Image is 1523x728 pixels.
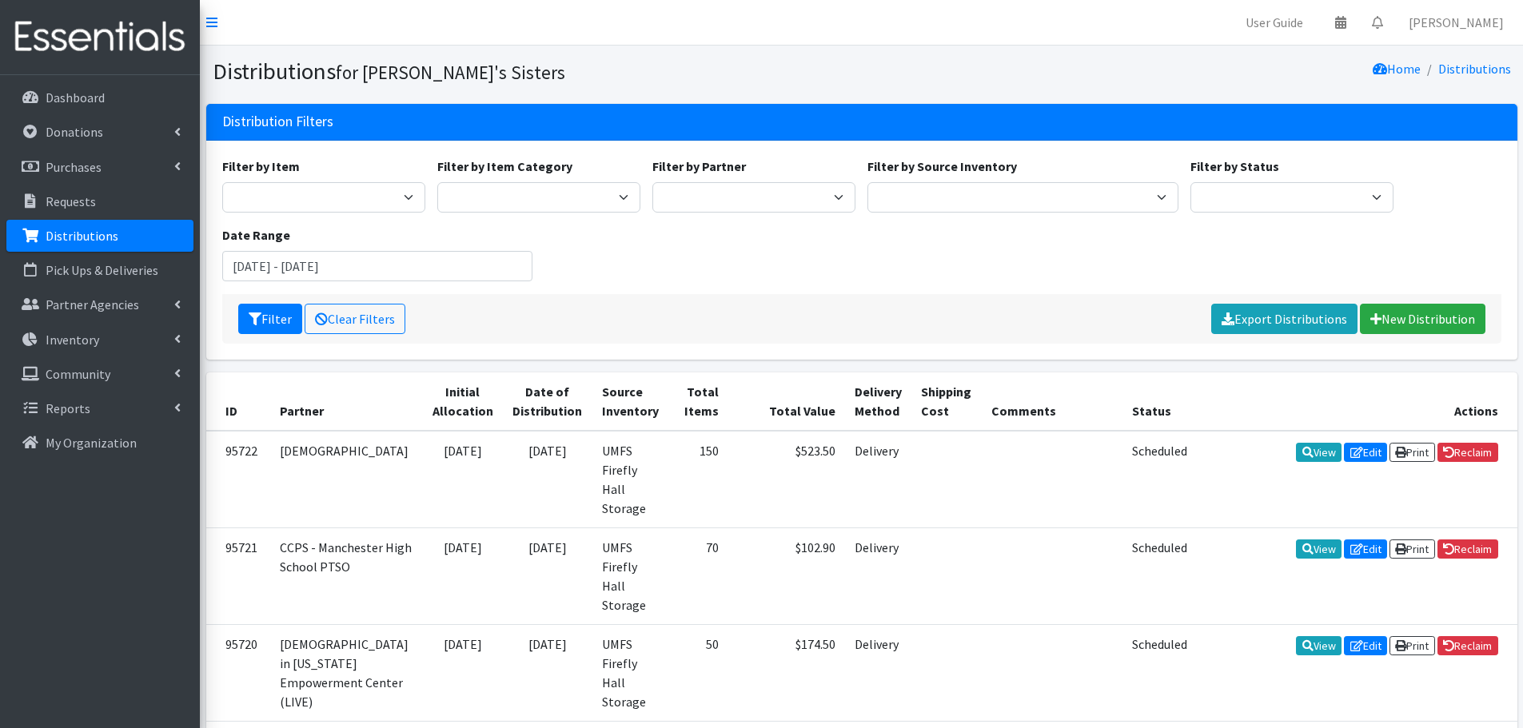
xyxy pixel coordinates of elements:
[592,372,669,431] th: Source Inventory
[1211,304,1358,334] a: Export Distributions
[1389,443,1435,462] a: Print
[1122,624,1197,721] td: Scheduled
[1198,372,1517,431] th: Actions
[270,372,423,431] th: Partner
[46,262,158,278] p: Pick Ups & Deliveries
[1122,527,1197,624] td: Scheduled
[6,427,193,459] a: My Organization
[503,431,592,528] td: [DATE]
[669,527,728,624] td: 70
[6,151,193,183] a: Purchases
[206,431,270,528] td: 95722
[1373,61,1421,77] a: Home
[592,624,669,721] td: UMFS Firefly Hall Storage
[222,251,533,281] input: January 1, 2011 - December 31, 2011
[1190,157,1279,176] label: Filter by Status
[46,296,139,312] p: Partner Agencies
[1437,539,1498,559] a: Reclaim
[6,116,193,148] a: Donations
[1389,539,1435,559] a: Print
[1360,304,1485,334] a: New Distribution
[6,220,193,252] a: Distributions
[206,624,270,721] td: 95720
[728,372,845,431] th: Total Value
[845,527,912,624] td: Delivery
[270,527,423,624] td: CCPS - Manchester High School PTSO
[728,624,845,721] td: $174.50
[46,193,96,209] p: Requests
[1344,636,1387,655] a: Edit
[270,624,423,721] td: [DEMOGRAPHIC_DATA] in [US_STATE] Empowerment Center (LIVE)
[503,372,592,431] th: Date of Distribution
[222,113,333,130] h3: Distribution Filters
[46,400,90,416] p: Reports
[46,366,110,382] p: Community
[503,624,592,721] td: [DATE]
[423,431,503,528] td: [DATE]
[213,58,856,86] h1: Distributions
[1122,372,1197,431] th: Status
[1389,636,1435,655] a: Print
[336,61,565,84] small: for [PERSON_NAME]'s Sisters
[669,624,728,721] td: 50
[1437,636,1498,655] a: Reclaim
[1296,636,1342,655] a: View
[238,304,302,334] button: Filter
[592,431,669,528] td: UMFS Firefly Hall Storage
[222,225,290,245] label: Date Range
[1437,443,1498,462] a: Reclaim
[6,324,193,356] a: Inventory
[6,82,193,113] a: Dashboard
[6,358,193,390] a: Community
[46,124,103,140] p: Donations
[46,332,99,348] p: Inventory
[669,431,728,528] td: 150
[270,431,423,528] td: [DEMOGRAPHIC_DATA]
[206,372,270,431] th: ID
[845,372,912,431] th: Delivery Method
[6,185,193,217] a: Requests
[305,304,405,334] a: Clear Filters
[503,527,592,624] td: [DATE]
[867,157,1017,176] label: Filter by Source Inventory
[845,431,912,528] td: Delivery
[652,157,746,176] label: Filter by Partner
[911,372,981,431] th: Shipping Cost
[1344,443,1387,462] a: Edit
[206,527,270,624] td: 95721
[437,157,572,176] label: Filter by Item Category
[728,431,845,528] td: $523.50
[46,228,118,244] p: Distributions
[46,159,102,175] p: Purchases
[423,372,503,431] th: Initial Allocation
[222,157,300,176] label: Filter by Item
[6,254,193,286] a: Pick Ups & Deliveries
[669,372,728,431] th: Total Items
[1396,6,1517,38] a: [PERSON_NAME]
[6,288,193,320] a: Partner Agencies
[46,90,105,105] p: Dashboard
[6,392,193,424] a: Reports
[592,527,669,624] td: UMFS Firefly Hall Storage
[982,372,1123,431] th: Comments
[728,527,845,624] td: $102.90
[845,624,912,721] td: Delivery
[1296,443,1342,462] a: View
[423,527,503,624] td: [DATE]
[6,10,193,64] img: HumanEssentials
[423,624,503,721] td: [DATE]
[1344,539,1387,559] a: Edit
[1122,431,1197,528] td: Scheduled
[1438,61,1511,77] a: Distributions
[1233,6,1316,38] a: User Guide
[46,435,137,451] p: My Organization
[1296,539,1342,559] a: View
